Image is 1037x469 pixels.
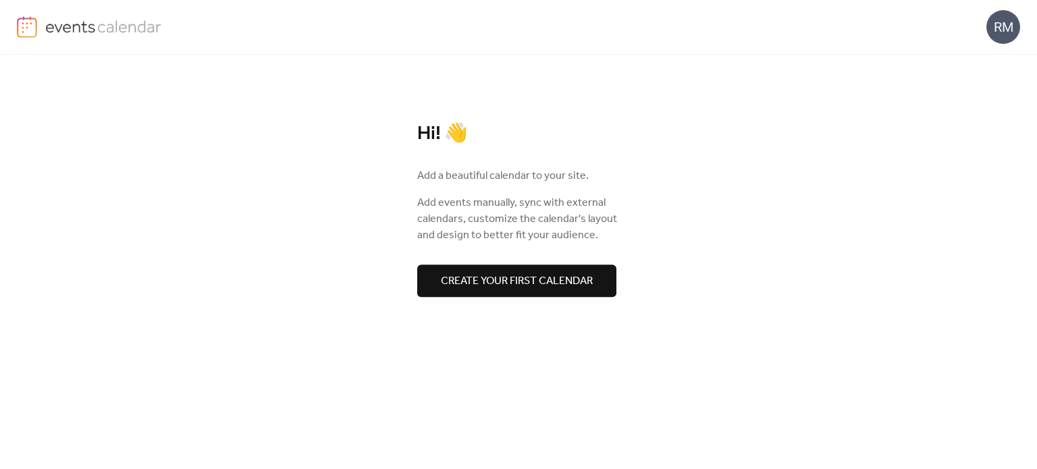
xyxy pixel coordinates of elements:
[417,265,616,297] button: Create your first calendar
[417,122,620,146] div: Hi! 👋
[17,16,37,38] img: logo
[417,168,589,184] span: Add a beautiful calendar to your site.
[45,16,162,36] img: logo-type
[441,273,593,289] span: Create your first calendar
[417,195,620,244] span: Add events manually, sync with external calendars, customize the calendar's layout and design to ...
[986,10,1020,44] div: RM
